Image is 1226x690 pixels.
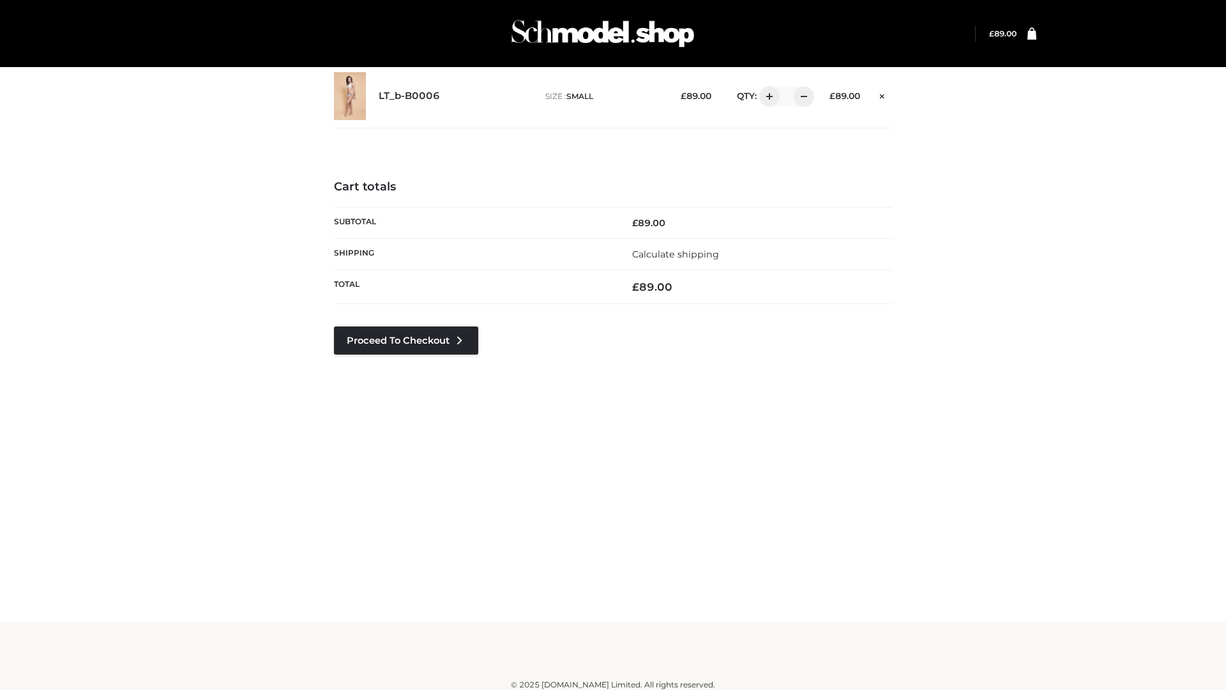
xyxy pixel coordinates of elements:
span: SMALL [566,91,593,101]
a: Proceed to Checkout [334,326,478,355]
bdi: 89.00 [989,29,1017,38]
bdi: 89.00 [829,91,860,101]
bdi: 89.00 [681,91,711,101]
th: Subtotal [334,207,613,238]
span: £ [681,91,686,101]
a: Remove this item [873,86,892,103]
span: £ [829,91,835,101]
span: £ [632,280,639,293]
p: size : [545,91,661,102]
a: Calculate shipping [632,249,719,260]
span: £ [632,217,638,229]
bdi: 89.00 [632,217,665,229]
th: Shipping [334,238,613,270]
th: Total [334,270,613,304]
div: QTY: [724,86,810,107]
span: £ [989,29,994,38]
h4: Cart totals [334,180,892,194]
a: £89.00 [989,29,1017,38]
img: Schmodel Admin 964 [507,8,699,59]
bdi: 89.00 [632,280,672,293]
a: LT_b-B0006 [379,90,440,102]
